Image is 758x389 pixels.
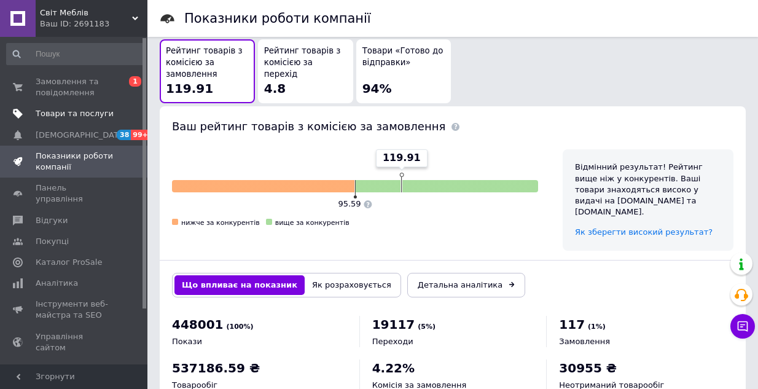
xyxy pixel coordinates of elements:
[166,45,249,80] span: Рейтинг товарів з комісією за замовлення
[383,151,421,165] span: 119.91
[418,323,436,331] span: (5%)
[407,273,525,297] a: Детальна аналітика
[730,314,755,339] button: Чат з покупцем
[36,278,78,289] span: Аналітика
[131,130,151,140] span: 99+
[6,43,145,65] input: Пошук
[36,151,114,173] span: Показники роботи компанії
[117,130,131,140] span: 38
[36,215,68,226] span: Відгуки
[172,361,260,375] span: 537186.59 ₴
[264,45,347,80] span: Рейтинг товарів з комісією за перехід
[275,219,350,227] span: вище за конкурентів
[575,227,713,237] a: Як зберегти високий результат?
[356,39,451,103] button: Товари «Готово до відправки»94%
[372,317,415,332] span: 19117
[227,323,254,331] span: (100%)
[184,11,371,26] h1: Показники роботи компанії
[36,108,114,119] span: Товари та послуги
[362,81,392,96] span: 94%
[36,331,114,353] span: Управління сайтом
[36,299,114,321] span: Інструменти веб-майстра та SEO
[181,219,260,227] span: нижче за конкурентів
[36,76,114,98] span: Замовлення та повідомлення
[362,45,445,68] span: Товари «Готово до відправки»
[40,18,147,29] div: Ваш ID: 2691183
[172,120,445,133] span: Ваш рейтинг товарів з комісією за замовлення
[305,275,399,295] button: Як розраховується
[36,257,102,268] span: Каталог ProSale
[36,130,127,141] span: [DEMOGRAPHIC_DATA]
[174,275,305,295] button: Що впливає на показник
[36,236,69,247] span: Покупці
[40,7,132,18] span: Світ Меблів
[129,76,141,87] span: 1
[372,337,413,346] span: Переходи
[264,81,286,96] span: 4.8
[258,39,353,103] button: Рейтинг товарів з комісією за перехід4.8
[575,162,721,218] div: Відмінний результат! Рейтинг вище ніж у конкурентів. Ваші товари знаходяться високо у видачі на [...
[372,361,415,375] span: 4.22%
[36,183,114,205] span: Панель управління
[559,317,585,332] span: 117
[166,81,213,96] span: 119.91
[559,337,610,346] span: Замовлення
[588,323,606,331] span: (1%)
[160,39,255,103] button: Рейтинг товарів з комісією за замовлення119.91
[559,361,617,375] span: 30955 ₴
[172,317,224,332] span: 448001
[172,337,202,346] span: Покази
[338,199,361,208] span: 95.59
[36,363,114,385] span: Гаманець компанії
